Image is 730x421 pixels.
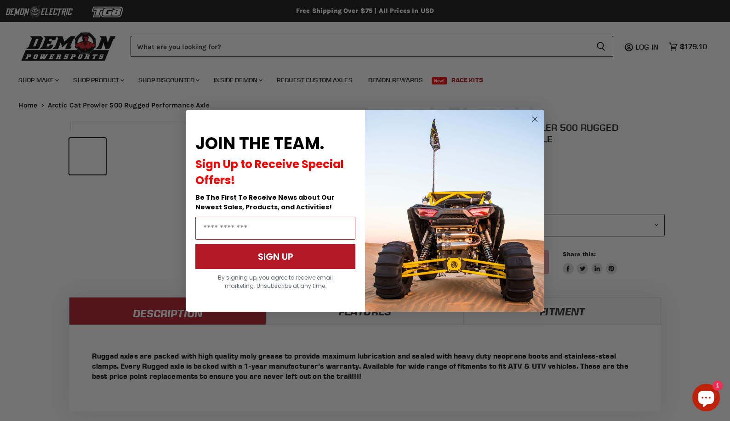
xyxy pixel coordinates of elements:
span: Be The First To Receive News about Our Newest Sales, Products, and Activities! [195,193,335,212]
span: JOIN THE TEAM. [195,132,324,155]
span: Sign Up to Receive Special Offers! [195,157,344,188]
inbox-online-store-chat: Shopify online store chat [690,384,723,414]
button: SIGN UP [195,244,355,269]
img: a9095488-b6e7-41ba-879d-588abfab540b.jpeg [365,110,544,312]
input: Email Address [195,217,355,240]
span: By signing up, you agree to receive email marketing. Unsubscribe at any time. [218,274,333,290]
button: Close dialog [529,113,541,125]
